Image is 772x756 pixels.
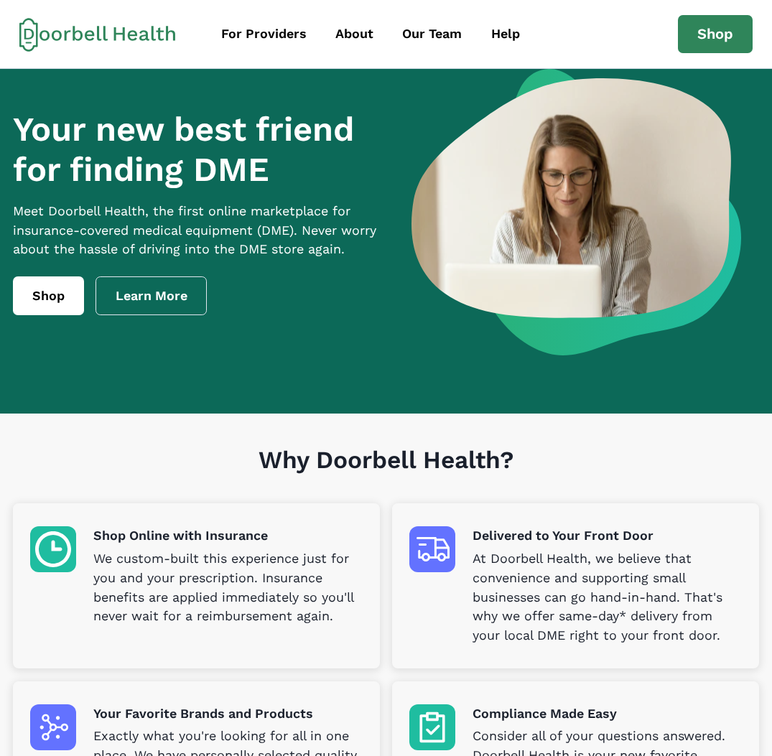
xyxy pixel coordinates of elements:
[30,704,76,750] img: Your Favorite Brands and Products icon
[30,526,76,572] img: Shop Online with Insurance icon
[93,549,363,627] p: We custom-built this experience just for you and your prescription. Insurance benefits are applie...
[491,24,520,44] div: Help
[335,24,373,44] div: About
[13,446,759,504] h1: Why Doorbell Health?
[322,18,386,50] a: About
[13,202,378,260] p: Meet Doorbell Health, the first online marketplace for insurance-covered medical equipment (DME)....
[409,704,455,750] img: Compliance Made Easy icon
[411,69,741,355] img: a woman looking at a computer
[93,704,363,724] p: Your Favorite Brands and Products
[473,704,742,724] p: Compliance Made Easy
[93,526,363,546] p: Shop Online with Insurance
[13,276,84,315] a: Shop
[221,24,307,44] div: For Providers
[208,18,320,50] a: For Providers
[473,526,742,546] p: Delivered to Your Front Door
[96,276,208,315] a: Learn More
[402,24,462,44] div: Our Team
[409,526,455,572] img: Delivered to Your Front Door icon
[478,18,533,50] a: Help
[389,18,475,50] a: Our Team
[678,15,753,54] a: Shop
[13,109,378,190] h1: Your new best friend for finding DME
[473,549,742,645] p: At Doorbell Health, we believe that convenience and supporting small businesses can go hand-in-ha...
